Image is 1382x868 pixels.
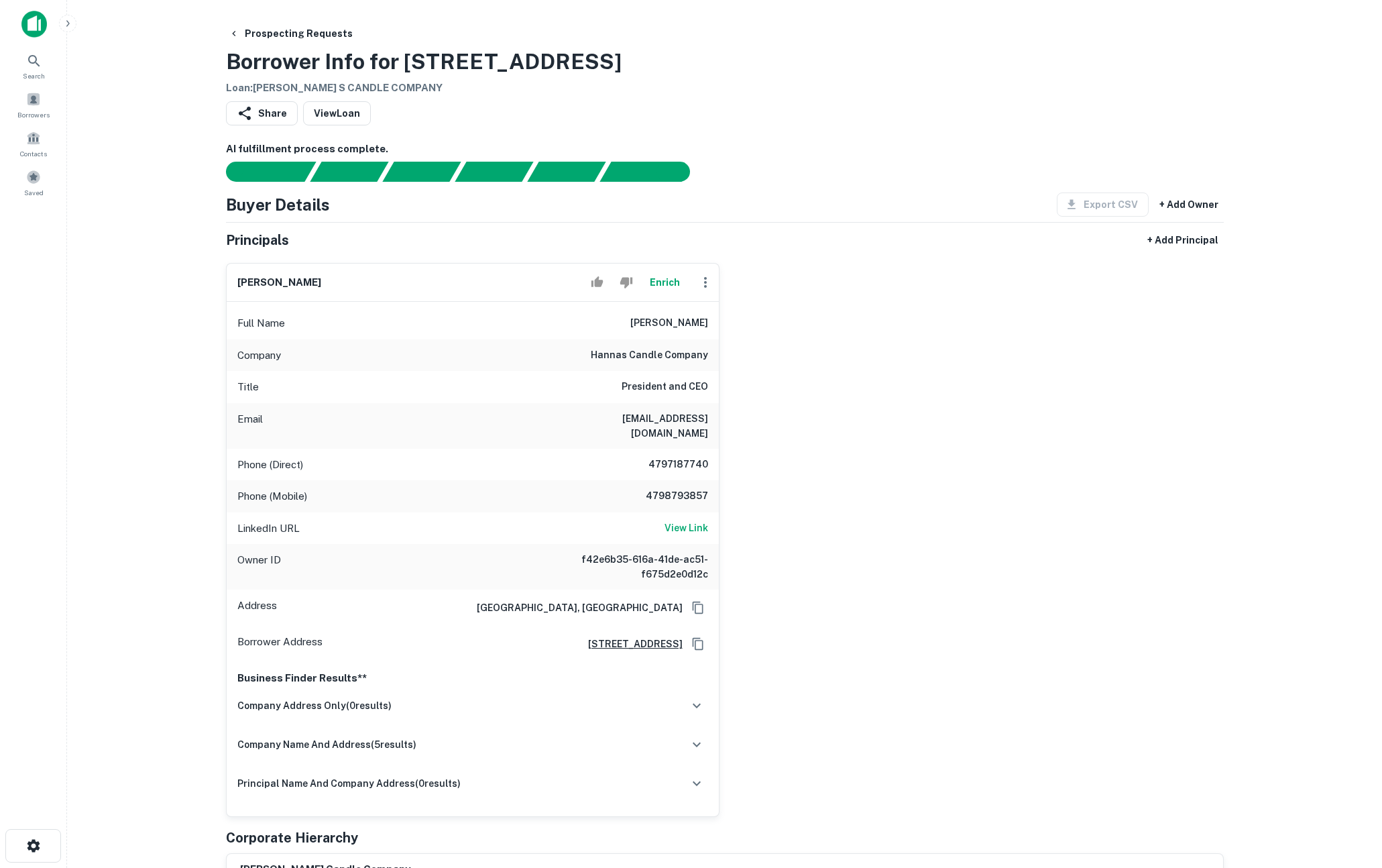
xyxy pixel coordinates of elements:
div: AI fulfillment process complete. [600,162,706,182]
p: Company [237,347,281,364]
button: Prospecting Requests [223,21,358,46]
h6: [PERSON_NAME] [630,315,708,331]
a: Saved [4,164,63,201]
p: Phone (Mobile) [237,488,307,504]
span: Contacts [20,148,47,159]
iframe: Chat Widget [1315,761,1382,825]
p: Phone (Direct) [237,457,303,473]
h6: company address only ( 0 results) [237,698,392,713]
h6: 4798793857 [628,488,708,504]
div: Documents found, AI parsing details... [382,162,461,182]
img: capitalize-icon.png [21,11,47,38]
h6: Loan : [PERSON_NAME] S CANDLE COMPANY [226,80,622,96]
h5: Principals [226,230,289,250]
h6: 4797187740 [628,457,708,473]
p: Title [237,379,259,395]
span: Saved [24,187,44,198]
p: Email [237,411,263,441]
p: Owner ID [237,552,281,582]
h6: f42e6b35-616a-41de-ac51-f675d2e0d12c [547,552,708,582]
div: Sending borrower request to AI... [210,162,310,182]
button: Copy Address [688,598,708,618]
button: Accept [585,269,609,296]
p: Business Finder Results** [237,670,708,686]
h3: Borrower Info for [STREET_ADDRESS] [226,46,622,78]
h6: President and CEO [622,379,708,395]
h4: Buyer Details [226,193,330,217]
div: Principals found, still searching for contact information. This may take time... [527,162,606,182]
h6: company name and address ( 5 results) [237,737,416,752]
a: View Link [665,521,708,537]
button: + Add Principal [1142,228,1224,252]
h6: [EMAIL_ADDRESS][DOMAIN_NAME] [547,411,708,441]
button: Copy Address [688,634,708,654]
a: Contacts [4,125,63,162]
a: Borrowers [4,87,63,123]
a: [STREET_ADDRESS] [577,637,683,651]
h6: View Link [665,521,708,535]
h6: AI fulfillment process complete. [226,142,1224,157]
p: Full Name [237,315,285,331]
button: + Add Owner [1154,193,1224,217]
h6: [GEOGRAPHIC_DATA], [GEOGRAPHIC_DATA] [466,600,683,615]
h6: principal name and company address ( 0 results) [237,776,461,791]
div: Principals found, AI now looking for contact information... [455,162,533,182]
p: Borrower Address [237,634,323,654]
span: Search [23,70,45,81]
div: Your request is received and processing... [310,162,388,182]
a: Search [4,48,63,84]
button: Share [226,101,298,125]
h5: Corporate Hierarchy [226,828,358,848]
h6: hannas candle company [591,347,708,364]
p: Address [237,598,277,618]
h6: [PERSON_NAME] [237,275,321,290]
p: LinkedIn URL [237,521,300,537]
button: Reject [614,269,638,296]
a: ViewLoan [303,101,371,125]
button: Enrich [644,269,687,296]
span: Borrowers [17,109,50,120]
